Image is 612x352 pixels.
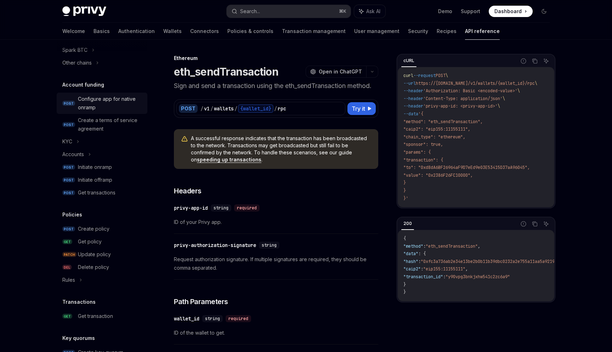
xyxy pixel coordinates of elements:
span: GET [62,239,72,244]
div: / [274,105,277,112]
span: Dashboard [494,8,522,15]
div: POST [179,104,198,113]
a: Demo [438,8,452,15]
div: Get transaction [78,312,113,320]
span: "eth_sendTransaction" [426,243,478,249]
a: Transaction management [282,23,346,40]
div: Delete policy [78,263,109,271]
span: { [403,236,406,241]
div: {wallet_id} [238,104,273,113]
a: Recipes [437,23,457,40]
svg: Warning [181,136,188,143]
span: "hash" [403,259,418,264]
button: Search...⌘K [227,5,351,18]
span: --url [403,81,416,86]
a: Connectors [190,23,219,40]
span: "value": "0x2386F26FC10000", [403,172,473,178]
button: Toggle dark mode [538,6,550,17]
span: Path Parameters [174,297,228,307]
div: Configure app for native onramp [78,95,143,112]
span: }' [403,196,408,201]
span: "transaction_id" [403,274,443,280]
div: 200 [401,219,414,228]
button: Ask AI [354,5,385,18]
div: required [226,315,251,322]
h5: Transactions [62,298,96,306]
span: , [478,243,480,249]
span: 'privy-app-id: <privy-app-id>' [423,103,498,109]
a: Security [408,23,428,40]
span: : [421,266,423,272]
span: --request [413,73,436,78]
div: Get policy [78,237,102,246]
a: Basics [93,23,110,40]
h5: Account funding [62,81,104,89]
span: \ [517,88,520,94]
a: POSTInitiate onramp [57,161,147,174]
a: POSTGet transactions [57,186,147,199]
div: Initiate offramp [78,176,112,184]
div: wallet_id [174,315,199,322]
p: Sign and send a transaction using the eth_sendTransaction method. [174,81,378,91]
div: Update policy [78,250,111,259]
img: dark logo [62,6,106,16]
span: --data [403,111,418,117]
h5: Key quorums [62,334,95,342]
div: rpc [278,105,286,112]
div: required [234,204,260,211]
span: DEL [62,265,72,270]
span: PATCH [62,252,76,257]
span: , [465,266,468,272]
div: / [234,105,237,112]
span: "to": "0xd8dA6BF26964aF9D7eEd9e03E53415D37aA96045", [403,165,530,170]
div: Rules [62,276,75,284]
a: Dashboard [489,6,533,17]
a: PATCHUpdate policy [57,248,147,261]
button: Ask AI [542,56,551,66]
div: Initiate onramp [78,163,112,171]
div: privy-authorization-signature [174,242,256,249]
span: "data" [403,251,418,257]
span: "method": "eth_sendTransaction", [403,119,483,125]
span: } [403,180,406,186]
span: POST [62,165,75,170]
span: string [262,242,277,248]
a: Welcome [62,23,85,40]
span: Open in ChatGPT [319,68,362,75]
span: "method" [403,243,423,249]
span: \ [446,73,448,78]
span: POST [62,190,75,196]
span: "y90vpg3bnkjxhw541c2zc6a9" [446,274,510,280]
div: Ethereum [174,55,378,62]
span: ⌘ K [339,9,346,14]
span: Request authorization signature. If multiple signatures are required, they should be comma separa... [174,255,378,272]
span: "0xfc3a736ab2e34e13be2b0b11b39dbc0232a2e755a11aa5a9219890d3b2c6c7d8" [421,259,589,264]
a: Authentication [118,23,155,40]
span: \ [498,103,500,109]
div: wallets [214,105,234,112]
div: / [200,105,203,112]
a: DELDelete policy [57,261,147,274]
span: Headers [174,186,202,196]
span: POST [62,101,75,106]
button: Open in ChatGPT [306,66,366,78]
div: Get transactions [78,188,115,197]
span: POST [62,177,75,183]
a: Wallets [163,23,182,40]
span: A successful response indicates that the transaction has been broadcasted to the network. Transac... [191,135,371,163]
span: "caip2": "eip155:11155111", [403,126,470,132]
span: } [403,289,406,295]
a: GETGet transaction [57,310,147,323]
a: API reference [465,23,500,40]
div: Search... [240,7,260,16]
span: POST [62,226,75,232]
h1: eth_sendTransaction [174,65,278,78]
div: Accounts [62,150,84,159]
span: } [403,188,406,193]
div: Create a terms of service agreement [78,116,143,133]
button: Report incorrect code [519,219,528,229]
div: cURL [401,56,416,65]
span: string [205,316,220,321]
div: v1 [204,105,210,112]
button: Try it [347,102,376,115]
